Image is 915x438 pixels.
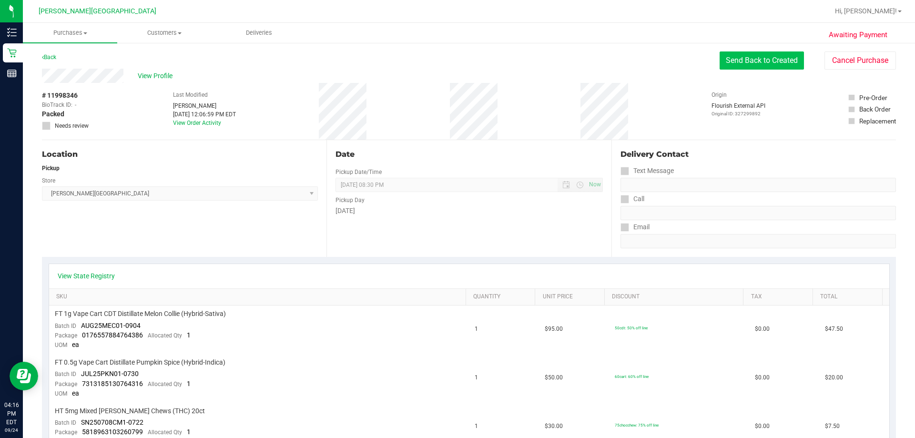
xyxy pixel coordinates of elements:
a: Tax [751,293,809,301]
span: Package [55,332,77,339]
label: Store [42,176,55,185]
label: Email [620,220,650,234]
a: Back [42,54,56,61]
a: View State Registry [58,271,115,281]
div: Location [42,149,318,160]
span: $20.00 [825,373,843,382]
span: 0176557884764386 [82,331,143,339]
span: $95.00 [545,325,563,334]
span: Batch ID [55,323,76,329]
span: Package [55,381,77,387]
span: SN250708CM1-0722 [81,418,143,426]
span: JUL25PKN01-0730 [81,370,139,377]
inline-svg: Reports [7,69,17,78]
span: Needs review [55,122,89,130]
a: SKU [56,293,462,301]
span: Packed [42,109,64,119]
span: Batch ID [55,419,76,426]
span: 1 [475,325,478,334]
span: $0.00 [755,373,770,382]
span: 1 [475,422,478,431]
button: Send Back to Created [720,51,804,70]
span: HT 5mg Mixed [PERSON_NAME] Chews (THC) 20ct [55,407,205,416]
div: Pre-Order [859,93,887,102]
a: Deliveries [212,23,306,43]
span: 75chocchew: 75% off line [615,423,659,428]
span: 5818963103260799 [82,428,143,436]
span: AUG25MEC01-0904 [81,322,141,329]
span: Deliveries [233,29,285,37]
span: 60cart: 60% off line [615,374,649,379]
label: Origin [712,91,727,99]
span: FT 0.5g Vape Cart Distillate Pumpkin Spice (Hybrid-Indica) [55,358,225,367]
span: BioTrack ID: [42,101,72,109]
label: Call [620,192,644,206]
span: Allocated Qty [148,381,182,387]
strong: Pickup [42,165,60,172]
div: [PERSON_NAME] [173,102,236,110]
div: Back Order [859,104,891,114]
input: Format: (999) 999-9999 [620,178,896,192]
span: $50.00 [545,373,563,382]
span: ea [72,341,79,348]
span: Awaiting Payment [829,30,887,41]
span: $7.50 [825,422,840,431]
span: Allocated Qty [148,429,182,436]
span: $30.00 [545,422,563,431]
p: 09/24 [4,427,19,434]
span: ea [72,389,79,397]
span: Package [55,429,77,436]
a: Unit Price [543,293,601,301]
a: Total [820,293,878,301]
span: - [75,101,76,109]
iframe: Resource center [10,362,38,390]
a: Purchases [23,23,117,43]
span: 1 [187,428,191,436]
span: FT 1g Vape Cart CDT Distillate Melon Collie (Hybrid-Sativa) [55,309,226,318]
div: Date [335,149,602,160]
span: Allocated Qty [148,332,182,339]
span: $0.00 [755,422,770,431]
div: [DATE] [335,206,602,216]
label: Text Message [620,164,674,178]
span: Hi, [PERSON_NAME]! [835,7,897,15]
div: Flourish External API [712,102,765,117]
span: Purchases [23,29,117,37]
inline-svg: Inventory [7,28,17,37]
span: [PERSON_NAME][GEOGRAPHIC_DATA] [39,7,156,15]
label: Pickup Date/Time [335,168,382,176]
div: Replacement [859,116,896,126]
span: 1 [475,373,478,382]
span: UOM [55,342,67,348]
div: Delivery Contact [620,149,896,160]
span: Customers [118,29,211,37]
label: Pickup Day [335,196,365,204]
button: Cancel Purchase [824,51,896,70]
a: View Order Activity [173,120,221,126]
span: 50cdt: 50% off line [615,326,648,330]
span: 7313185130764316 [82,380,143,387]
span: # 11998346 [42,91,78,101]
input: Format: (999) 999-9999 [620,206,896,220]
p: 04:16 PM EDT [4,401,19,427]
p: Original ID: 327299892 [712,110,765,117]
a: Quantity [473,293,531,301]
span: UOM [55,390,67,397]
span: View Profile [138,71,176,81]
span: $47.50 [825,325,843,334]
a: Discount [612,293,740,301]
span: $0.00 [755,325,770,334]
a: Customers [117,23,212,43]
span: 1 [187,380,191,387]
span: Batch ID [55,371,76,377]
label: Last Modified [173,91,208,99]
span: 1 [187,331,191,339]
div: [DATE] 12:06:59 PM EDT [173,110,236,119]
inline-svg: Retail [7,48,17,58]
